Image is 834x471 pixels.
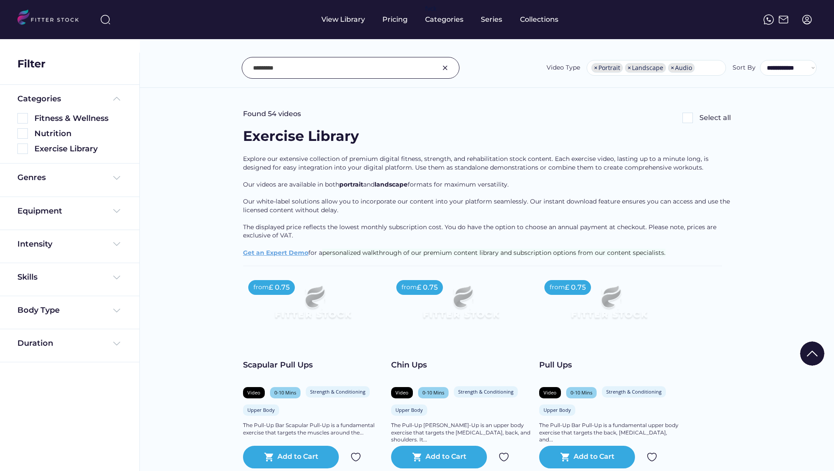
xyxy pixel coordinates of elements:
div: Select all [699,113,731,123]
img: Frame%20%284%29.svg [111,206,122,216]
div: Exercise Library [243,127,359,146]
img: Group%201000002324.svg [351,452,361,462]
img: Frame%20%285%29.svg [111,94,122,104]
img: Frame%2051.svg [778,14,789,25]
img: Rectangle%205126.svg [17,113,28,124]
div: Upper Body [544,407,571,413]
div: Pull Ups [539,360,679,371]
div: Chin Ups [391,360,530,371]
span: landscape [375,180,408,188]
div: Series [481,15,503,24]
img: Frame%2079%20%281%29.svg [405,275,517,337]
img: Frame%20%284%29.svg [111,239,122,249]
div: Upper Body [247,407,275,413]
div: Sort By [733,63,756,72]
div: £ 0.75 [417,283,438,292]
img: profile-circle.svg [802,14,812,25]
li: Portrait [591,63,623,73]
img: Group%201000002324.svg [499,452,509,462]
span: and [363,180,375,188]
div: 0-10 Mins [274,389,296,396]
iframe: chat widget [797,436,825,462]
span: Our videos are available in both [243,180,339,188]
img: Group%201000002324.svg [647,452,657,462]
span: × [594,65,598,71]
div: The Pull-Up [PERSON_NAME]-Up is an upper body exercise that targets the [MEDICAL_DATA], back, and... [391,422,530,444]
div: Body Type [17,305,60,316]
div: The Pull-Up Bar Scapular Pull-Up is a fundamental exercise that targets the muscles around the... [243,422,382,437]
div: Add to Cart [574,452,615,462]
li: Landscape [625,63,666,73]
div: View Library [321,15,365,24]
div: £ 0.75 [269,283,290,292]
div: Filter [17,57,45,71]
img: meteor-icons_whatsapp%20%281%29.svg [763,14,774,25]
div: Strength & Conditioning [606,388,662,395]
button: shopping_cart [264,452,274,462]
span: portrait [339,180,363,188]
li: Audio [668,63,695,73]
img: Frame%2079%20%281%29.svg [257,275,368,337]
span: Our white-label solutions allow you to incorporate our content into your platform seamlessly. Our... [243,197,732,214]
button: shopping_cart [412,452,422,462]
img: Frame%20%284%29.svg [111,305,122,316]
button: shopping_cart [560,452,571,462]
a: Get an Expert Demo [243,249,308,257]
div: Duration [17,338,53,349]
span: Explore our extensive collection of premium digital fitness, strength, and rehabilitation stock c... [243,155,710,171]
div: fvck [425,4,436,13]
div: from [550,283,565,292]
div: Strength & Conditioning [458,388,513,395]
img: Rectangle%205126.svg [17,128,28,139]
img: Group%201000002322%20%281%29.svg [800,341,824,366]
div: Equipment [17,206,62,217]
span: × [671,65,674,71]
span: × [628,65,631,71]
span: formats for maximum versatility. [408,180,509,188]
div: 0-10 Mins [422,389,444,396]
div: Video [395,389,409,396]
div: Skills [17,272,39,283]
div: Pricing [382,15,408,24]
div: Video [247,389,260,396]
div: Video Type [547,63,580,72]
div: The Pull-Up Bar Pull-Up is a fundamental upper body exercise that targets the back, [MEDICAL_DATA... [539,422,679,444]
div: Categories [425,15,463,24]
img: LOGO.svg [17,10,86,27]
img: Frame%20%284%29.svg [111,272,122,283]
div: Add to Cart [425,452,466,462]
div: Fitness & Wellness [34,113,122,124]
div: Add to Cart [277,452,318,462]
img: Frame%20%284%29.svg [111,173,122,183]
div: Collections [520,15,558,24]
div: Scapular Pull Ups [243,360,382,371]
img: Rectangle%205126.svg [17,144,28,154]
img: Frame%20%284%29.svg [111,338,122,349]
div: Intensity [17,239,52,250]
img: Rectangle%205126.svg [682,113,693,123]
span: The displayed price reflects the lowest monthly subscription cost. You do have the option to choo... [243,223,718,240]
img: search-normal%203.svg [100,14,111,25]
div: Found 54 videos [243,109,301,119]
img: Frame%2079%20%281%29.svg [553,275,665,337]
div: 0-10 Mins [571,389,592,396]
img: Group%201000002326.svg [440,63,450,73]
div: £ 0.75 [565,283,586,292]
div: from [402,283,417,292]
div: Genres [17,172,46,183]
div: from [253,283,269,292]
div: Nutrition [34,128,122,139]
span: personalized walkthrough of our premium content library and subscription options from our content... [322,249,665,257]
div: for a [243,155,731,266]
div: Video [544,389,557,396]
div: Categories [17,94,61,104]
div: Exercise Library [34,144,122,154]
div: Strength & Conditioning [310,388,365,395]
